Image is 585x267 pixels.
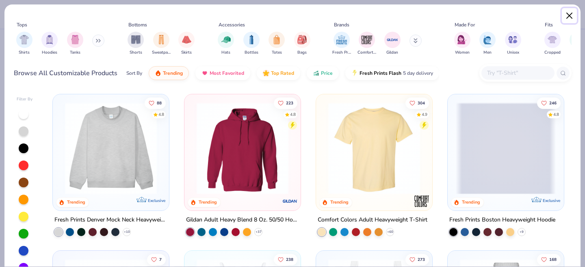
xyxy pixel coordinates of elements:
span: Hats [221,50,230,56]
span: Fresh Prints Flash [360,70,401,76]
span: 273 [418,257,425,261]
div: Fresh Prints Boston Heavyweight Hoodie [449,215,555,225]
span: Exclusive [148,198,165,203]
img: Comfort Colors logo [414,193,430,209]
div: 4.8 [553,111,559,117]
button: Like [405,97,429,109]
img: a164e800-7022-4571-a324-30c76f641635 [292,102,392,194]
button: filter button [152,32,171,56]
button: filter button [384,32,401,56]
span: Comfort Colors [357,50,376,56]
button: Like [537,254,561,265]
div: filter for Comfort Colors [357,32,376,56]
div: 4.8 [159,111,165,117]
img: trending.gif [155,70,161,76]
div: Browse All Customizable Products [14,68,117,78]
span: Hoodies [42,50,57,56]
button: Trending [149,66,189,80]
div: filter for Gildan [384,32,401,56]
div: Filter By [17,96,33,102]
img: Shirts Image [19,35,29,44]
button: filter button [178,32,195,56]
img: Men Image [483,35,492,44]
img: Hoodies Image [45,35,54,44]
span: Skirts [181,50,192,56]
img: Women Image [457,35,467,44]
button: Like [145,97,166,109]
button: Fresh Prints Flash5 day delivery [345,66,439,80]
div: filter for Sweatpants [152,32,171,56]
img: e55d29c3-c55d-459c-bfd9-9b1c499ab3c6 [424,102,524,194]
span: 168 [549,257,557,261]
button: Close [562,8,577,24]
div: filter for Totes [269,32,285,56]
span: Cropped [544,50,561,56]
span: 88 [157,101,162,105]
span: 246 [549,101,557,105]
button: filter button [332,32,351,56]
div: Brands [334,21,349,28]
div: Tops [17,21,27,28]
button: filter button [269,32,285,56]
div: 4.8 [290,111,296,117]
img: Gildan logo [282,193,298,209]
button: filter button [544,32,561,56]
img: Fresh Prints Image [336,34,348,46]
input: Try "T-Shirt" [486,68,549,78]
span: + 60 [387,230,393,234]
button: filter button [454,32,470,56]
span: Gildan [386,50,398,56]
div: Gildan Adult Heavy Blend 8 Oz. 50/50 Hooded Sweatshirt [186,215,299,225]
div: Bottoms [128,21,147,28]
span: Shirts [19,50,30,56]
div: filter for Bags [294,32,310,56]
button: Most Favorited [195,66,250,80]
img: flash.gif [351,70,358,76]
button: Like [405,254,429,265]
img: Comfort Colors Image [361,34,373,46]
div: Comfort Colors Adult Heavyweight T-Shirt [318,215,427,225]
div: filter for Cropped [544,32,561,56]
button: Like [537,97,561,109]
div: filter for Hats [218,32,234,56]
div: Accessories [219,21,245,28]
span: + 37 [256,230,262,234]
span: Men [483,50,492,56]
span: Bags [297,50,307,56]
button: Top Rated [257,66,300,80]
button: Price [307,66,339,80]
span: Most Favorited [210,70,244,76]
div: filter for Unisex [505,32,521,56]
img: Totes Image [272,35,281,44]
span: Totes [272,50,282,56]
span: + 10 [124,230,130,234]
div: filter for Tanks [67,32,83,56]
span: Shorts [130,50,142,56]
img: Shorts Image [131,35,141,44]
span: Sweatpants [152,50,171,56]
div: 4.9 [422,111,427,117]
span: 238 [286,257,293,261]
div: Fresh Prints Denver Mock Neck Heavyweight Sweatshirt [54,215,167,225]
button: filter button [243,32,260,56]
img: Sweatpants Image [157,35,166,44]
div: Made For [455,21,475,28]
img: 01756b78-01f6-4cc6-8d8a-3c30c1a0c8ac [193,102,292,194]
button: filter button [41,32,58,56]
button: filter button [505,32,521,56]
button: Like [147,254,166,265]
img: 029b8af0-80e6-406f-9fdc-fdf898547912 [324,102,424,194]
span: Women [455,50,470,56]
div: filter for Bottles [243,32,260,56]
img: Hats Image [221,35,231,44]
button: Like [274,254,297,265]
span: Trending [163,70,183,76]
button: filter button [479,32,496,56]
span: 5 day delivery [403,69,433,78]
span: Bottles [245,50,258,56]
img: Bags Image [297,35,306,44]
span: 304 [418,101,425,105]
div: filter for Shirts [16,32,32,56]
div: Fits [545,21,553,28]
button: filter button [294,32,310,56]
